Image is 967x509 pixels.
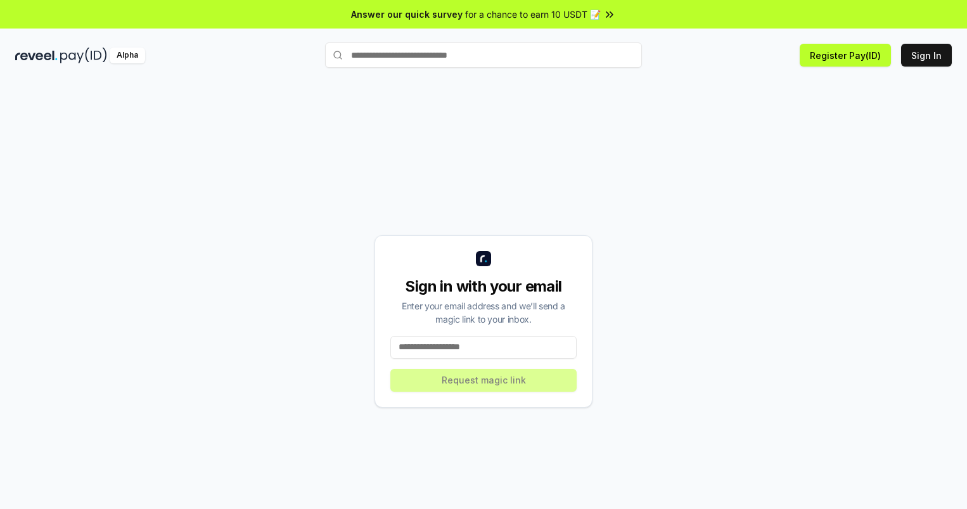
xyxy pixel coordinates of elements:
img: reveel_dark [15,48,58,63]
div: Enter your email address and we’ll send a magic link to your inbox. [390,299,577,326]
span: for a chance to earn 10 USDT 📝 [465,8,601,21]
button: Sign In [901,44,952,67]
div: Alpha [110,48,145,63]
img: logo_small [476,251,491,266]
button: Register Pay(ID) [800,44,891,67]
div: Sign in with your email [390,276,577,297]
img: pay_id [60,48,107,63]
span: Answer our quick survey [351,8,463,21]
